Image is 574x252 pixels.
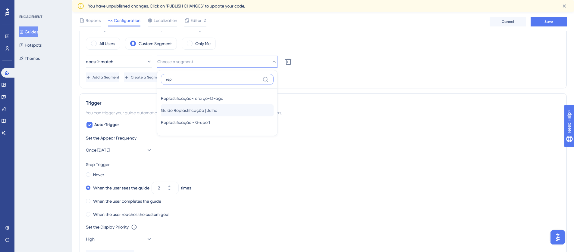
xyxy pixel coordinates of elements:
[86,17,101,24] span: Reports
[190,17,202,24] span: Editor
[86,109,560,116] div: You can trigger your guide automatically when the target URL is visited, and/or use the custom tr...
[19,40,42,51] button: Hotspots
[131,75,162,80] span: Create a Segment
[86,134,560,142] div: Set the Appear Frequency
[531,17,567,26] button: Save
[114,17,140,24] span: Configuration
[88,2,245,10] span: You have unpublished changes. Click on ‘PUBLISH CHANGES’ to update your code.
[19,14,42,19] div: ENGAGEMENT
[93,198,161,205] label: When the user completes the guide
[93,75,119,80] span: Add a Segment
[86,161,560,168] div: Stop Trigger
[99,40,115,47] label: All Users
[19,53,40,64] button: Themes
[181,184,191,192] div: times
[86,72,119,82] button: Add a Segment
[86,146,110,154] span: Once [DATE]
[549,228,567,246] iframe: UserGuiding AI Assistant Launcher
[86,223,129,231] div: Set the Display Priority
[154,17,177,24] span: Localization
[86,235,95,243] span: High
[157,58,193,65] span: Choose a segment
[195,40,211,47] label: Only Me
[93,171,104,178] label: Never
[86,144,152,156] button: Once [DATE]
[14,2,38,9] span: Need Help?
[86,100,560,107] div: Trigger
[544,19,553,24] span: Save
[86,58,113,65] span: doesn't match
[94,121,119,128] span: Auto-Trigger
[161,104,274,116] button: Guide Replastificação | Julho
[161,107,217,114] span: Guide Replastificação | Julho
[490,17,526,26] button: Cancel
[502,19,514,24] span: Cancel
[86,233,152,245] button: High
[139,40,172,47] label: Custom Segment
[166,77,260,82] input: Search...
[86,56,152,68] button: doesn't match
[157,56,278,68] button: Choose a segment
[161,116,274,128] button: Replastificação - Grupo 1
[161,119,210,126] span: Replastificação - Grupo 1
[93,211,169,218] label: When the user reaches the custom goal
[161,95,223,102] span: Replastificação-reforço-13-ago
[161,92,274,104] button: Replastificação-reforço-13-ago
[93,184,149,192] label: When the user sees the guide
[124,72,162,82] button: Create a Segment
[19,26,38,37] button: Guides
